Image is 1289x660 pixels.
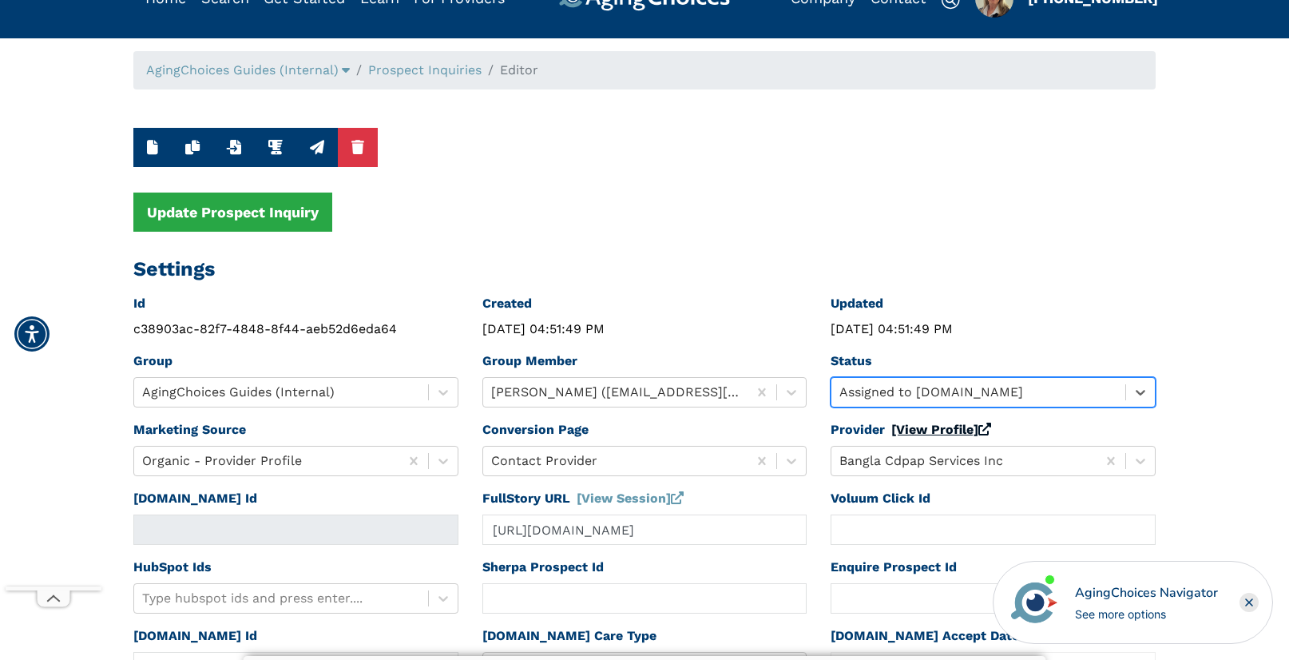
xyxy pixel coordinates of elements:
label: Status [831,352,872,371]
label: Marketing Source [133,420,246,439]
label: Enquire Prospect Id [831,558,957,577]
div: [DATE] 04:51:49 PM [482,320,807,339]
label: Provider [831,420,991,439]
a: [View Session] [577,491,684,506]
label: Updated [831,294,883,313]
a: [View Profile] [891,422,991,437]
a: Prospect Inquiries [368,62,482,78]
label: Sherpa Prospect Id [482,558,604,577]
label: [DOMAIN_NAME] Id [133,489,257,508]
label: Group Member [482,352,577,371]
img: avatar [1007,575,1061,630]
button: Run Caring Integration [296,128,338,167]
h2: Settings [133,257,1156,281]
div: c38903ac-82f7-4848-8f44-aeb52d6eda64 [133,320,458,339]
a: AgingChoices Guides (Internal) [146,62,350,78]
label: HubSpot Ids [133,558,212,577]
div: [DATE] 04:51:49 PM [831,320,1156,339]
label: Id [133,294,145,313]
button: New [133,128,172,167]
button: Run Integration [255,128,296,167]
nav: breadcrumb [133,51,1156,89]
span: AgingChoices Guides (Internal) [146,62,339,78]
div: Close [1239,593,1259,612]
button: Duplicate [172,128,213,167]
label: [DOMAIN_NAME] Accept Date [831,626,1019,646]
iframe: Advertisement [6,107,101,586]
label: Created [482,294,532,313]
label: [DOMAIN_NAME] Id [133,626,257,646]
div: See more options [1075,606,1218,622]
div: Popover trigger [146,61,350,80]
label: Voluum Click Id [831,489,930,508]
label: [DOMAIN_NAME] Care Type [482,626,656,646]
label: Group [133,352,173,371]
span: Editor [500,62,538,78]
div: AgingChoices Navigator [1075,583,1218,602]
button: Update Prospect Inquiry [133,193,332,232]
button: Import from youcanbook.me [213,128,255,167]
button: Delete [338,128,378,167]
label: FullStory URL [482,489,684,508]
label: Conversion Page [482,420,589,439]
